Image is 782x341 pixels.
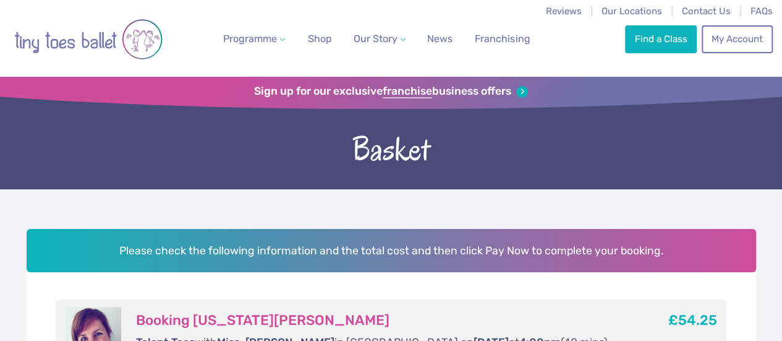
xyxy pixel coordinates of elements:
a: Sign up for our exclusivefranchisebusiness offers [254,85,528,98]
a: Our Story [349,27,410,51]
span: Our Story [354,33,397,45]
span: Shop [308,33,332,45]
h3: Booking [US_STATE][PERSON_NAME] [136,312,623,329]
strong: franchise [383,85,432,98]
a: Contact Us [682,6,731,17]
b: £54.25 [668,312,716,329]
h2: Please check the following information and the total cost and then click Pay Now to complete your... [27,229,756,272]
span: Franchising [475,33,530,45]
a: Find a Class [625,25,697,53]
a: Our Locations [601,6,662,17]
a: Reviews [546,6,582,17]
a: FAQs [750,6,773,17]
span: News [427,33,453,45]
a: My Account [702,25,772,53]
a: Programme [218,27,290,51]
a: Franchising [470,27,535,51]
a: Shop [303,27,337,51]
a: News [422,27,457,51]
img: tiny toes ballet [14,8,163,71]
span: Programme [223,33,277,45]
